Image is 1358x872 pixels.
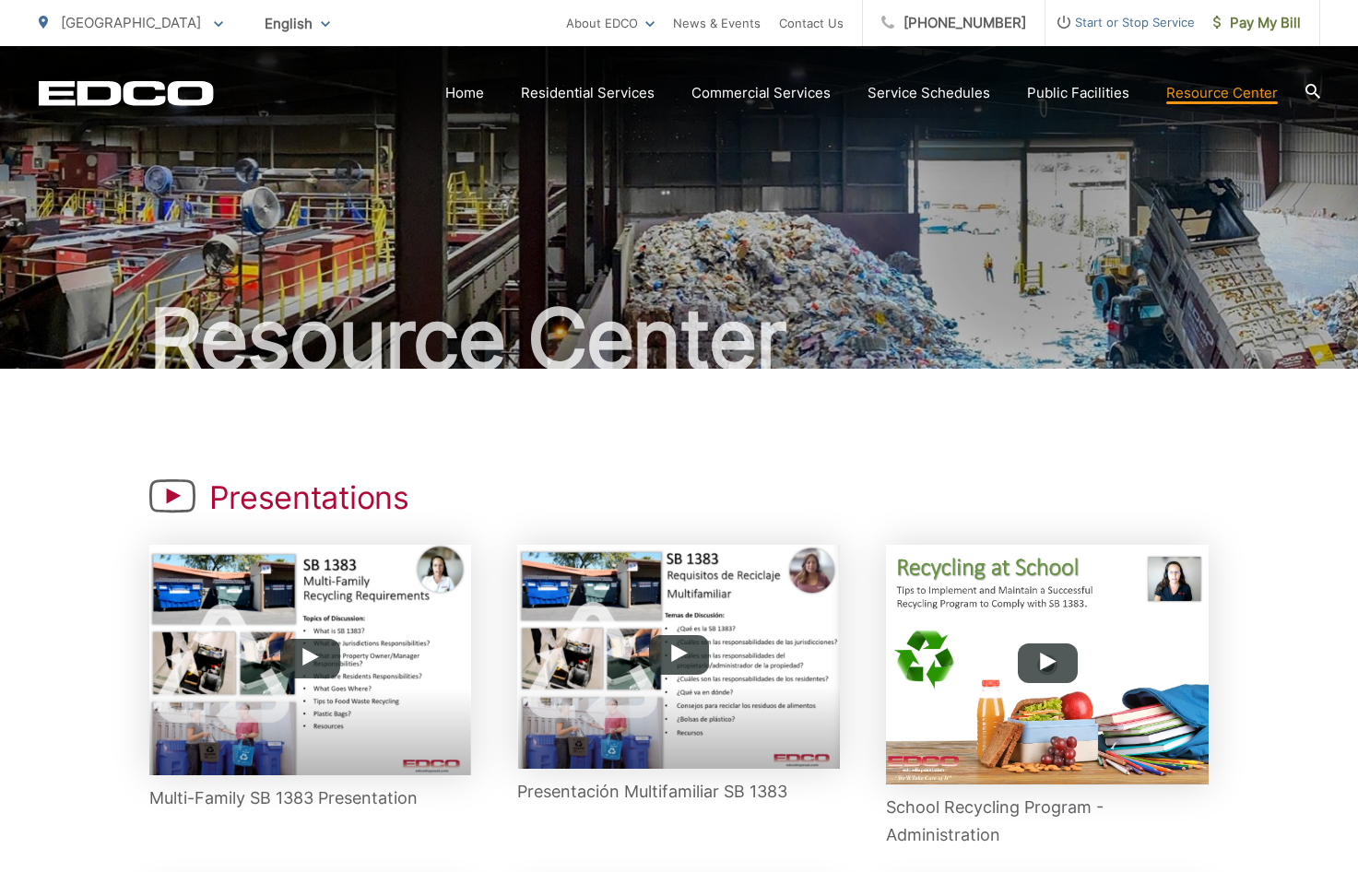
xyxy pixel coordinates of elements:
[566,12,655,34] a: About EDCO
[149,784,472,812] p: Multi-Family SB 1383 Presentation
[280,639,340,678] button: Play Button
[251,7,344,40] span: English
[445,82,484,104] a: Home
[1018,643,1078,683] button: Play Button
[517,778,840,806] p: Presentación Multifamiliar SB 1383
[886,545,1209,784] img: School Recycling Program - Administration video thumbnail
[517,545,840,769] img: Presentación Multifamiliar SB 1383 video thumbnail
[868,82,990,104] a: Service Schedules
[149,545,472,775] img: Multi-Family SB 1383 Presentation video thumbnail
[61,14,201,31] span: [GEOGRAPHIC_DATA]
[1213,12,1301,34] span: Pay My Bill
[673,12,761,34] a: News & Events
[39,80,214,106] a: EDCD logo. Return to the homepage.
[521,82,655,104] a: Residential Services
[39,293,1320,385] h2: Resource Center
[1027,82,1129,104] a: Public Facilities
[886,794,1209,849] p: School Recycling Program - Administration
[209,479,409,516] h1: Presentations
[649,635,709,675] button: Play Button
[779,12,844,34] a: Contact Us
[1166,82,1278,104] a: Resource Center
[691,82,831,104] a: Commercial Services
